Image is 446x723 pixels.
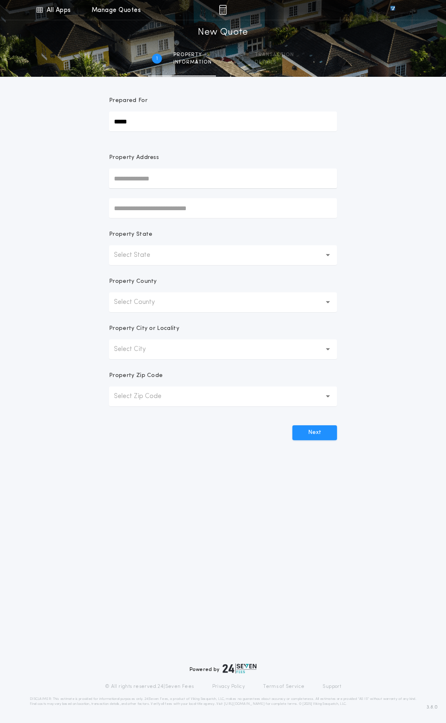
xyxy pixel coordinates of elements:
a: Terms of Service [263,683,304,690]
input: Prepared For [109,111,337,131]
div: Powered by [190,664,256,673]
p: Property County [109,277,157,286]
p: Property State [109,230,152,239]
a: Privacy Policy [212,683,245,690]
h2: 2 [237,55,240,62]
button: Select City [109,339,337,359]
h2: 1 [156,55,158,62]
button: Select State [109,245,337,265]
p: Select County [114,297,168,307]
span: Property [173,52,212,58]
p: Select State [114,250,164,260]
button: Select Zip Code [109,386,337,406]
p: Select City [114,344,159,354]
p: Property Zip Code [109,372,163,380]
img: img [219,5,227,15]
p: Property City or Locality [109,325,179,333]
button: Select County [109,292,337,312]
a: Support [323,683,341,690]
p: Select Zip Code [114,391,175,401]
img: vs-icon [375,6,410,14]
img: logo [223,664,256,673]
span: information [173,59,212,66]
p: Property Address [109,154,337,162]
p: © All rights reserved. 24|Seven Fees [105,683,194,690]
p: Prepared For [109,97,147,105]
span: details [255,59,294,66]
a: [URL][DOMAIN_NAME] [224,702,265,706]
h1: New Quote [198,26,248,39]
span: Transaction [255,52,294,58]
button: Next [292,425,337,440]
p: DISCLAIMER: This estimate is provided for informational purposes only. 24|Seven Fees, a product o... [30,697,416,706]
span: 3.8.0 [427,704,438,711]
